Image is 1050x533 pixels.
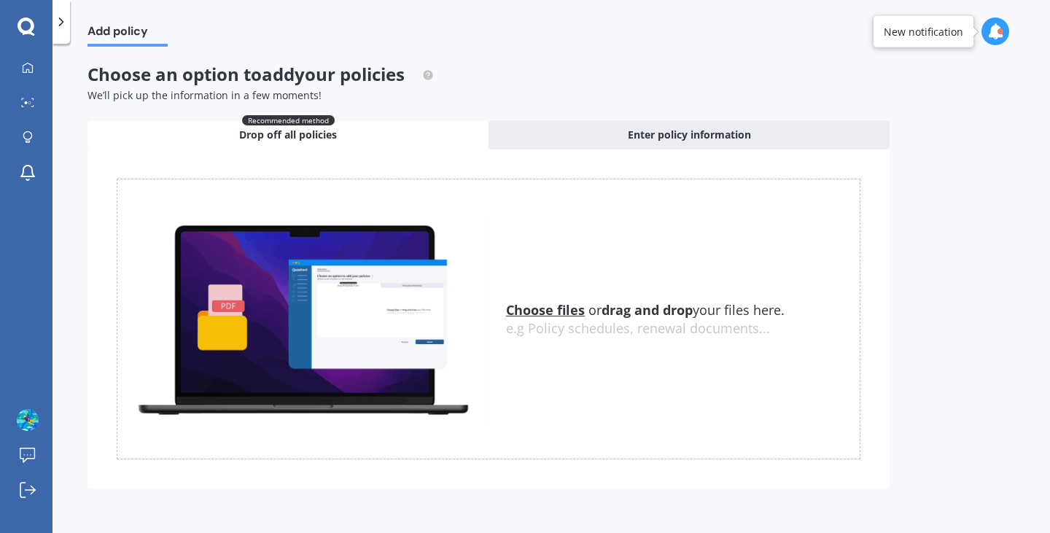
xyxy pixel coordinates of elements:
div: e.g Policy schedules, renewal documents... [506,321,860,337]
u: Choose files [506,301,585,319]
span: Add policy [87,24,168,44]
b: drag and drop [602,301,693,319]
span: Choose an option [87,62,434,86]
span: Enter policy information [628,128,751,142]
span: Recommended method [242,115,335,125]
img: ACg8ocLduaMLcqMNStMS7uVaTX-otkQre-OjEXGnp2kZZLGdclvFNmg1gQ=s96-c [17,409,39,431]
span: or your files here. [506,301,785,319]
span: Drop off all policies [239,128,337,142]
span: to add your policies [244,62,405,86]
span: We’ll pick up the information in a few moments! [87,88,322,102]
img: upload.de96410c8ce839c3fdd5.gif [117,217,489,421]
div: New notification [884,24,963,39]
